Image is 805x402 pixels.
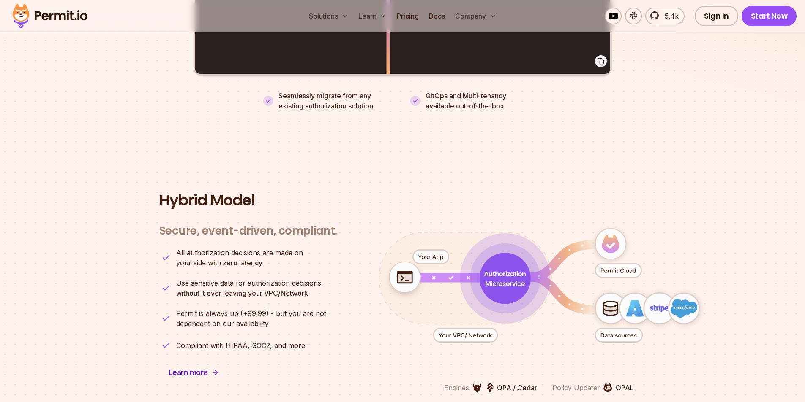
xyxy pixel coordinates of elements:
span: 5.4k [660,11,679,21]
a: Pricing [393,8,422,24]
span: All authorization decisions are made on [176,248,303,258]
h3: Secure, event-driven, compliant. [159,224,337,238]
h2: Hybrid Model [159,192,646,209]
span: Use sensitive data for authorization decisions, [176,278,323,288]
p: Compliant with HIPAA, SOC2, and more [176,340,305,351]
strong: with zero latency [208,259,262,267]
a: 5.4k [645,8,685,24]
a: Learn more [159,362,228,383]
p: your side [176,248,303,268]
span: Learn more [169,367,208,378]
a: Start Now [742,6,797,26]
p: Policy Updater [552,383,600,393]
strong: without it ever leaving your VPC/Network [176,289,308,297]
div: animation [352,204,726,367]
button: Solutions [306,8,352,24]
p: OPA / Cedar [497,383,537,393]
p: Seamlessly migrate from any existing authorization solution [278,91,395,111]
img: Permit logo [8,2,91,30]
button: Learn [355,8,390,24]
p: GitOps and Multi-tenancy available out-of-the-box [426,91,506,111]
a: Sign In [695,6,738,26]
p: OPAL [616,383,634,393]
p: Engines [444,383,469,393]
span: Permit is always up (+99.99) - but you are not [176,308,326,318]
a: Docs [426,8,448,24]
p: dependent on our availability [176,308,326,329]
button: Company [452,8,499,24]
